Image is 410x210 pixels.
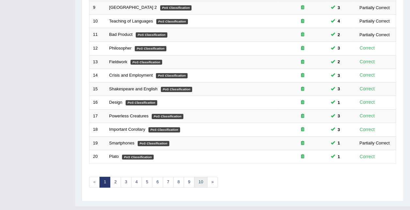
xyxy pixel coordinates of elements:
[357,126,377,133] div: Correct
[282,72,324,79] div: Exam occurring question
[184,177,194,187] a: 9
[131,177,142,187] a: 4
[89,14,106,28] td: 10
[89,41,106,55] td: 12
[109,86,158,91] a: Shakespeare and English
[282,140,324,146] div: Exam occurring question
[142,177,152,187] a: 5
[122,155,154,160] em: PoS Classification
[207,177,218,187] a: »
[148,127,180,132] em: PoS Classification
[357,18,392,24] div: Partially Correct
[282,45,324,52] div: Exam occurring question
[335,45,342,52] span: You can still take this question
[282,59,324,65] div: Exam occurring question
[121,177,131,187] a: 3
[357,98,377,106] div: Correct
[138,141,169,146] em: PoS Classification
[89,1,106,15] td: 9
[335,112,342,119] span: You can still take this question
[335,85,342,92] span: You can still take this question
[163,177,174,187] a: 7
[109,73,153,78] a: Crisis and Employment
[109,127,145,132] a: Important Corollary
[156,19,188,24] em: PoS Classification
[110,177,121,187] a: 2
[135,46,166,51] em: PoS Classification
[161,87,192,92] em: PoS Classification
[89,150,106,164] td: 20
[282,113,324,119] div: Exam occurring question
[109,141,134,145] a: Smartphones
[357,112,377,120] div: Correct
[357,71,377,79] div: Correct
[357,153,377,160] div: Correct
[282,32,324,38] div: Exam occurring question
[89,123,106,137] td: 18
[89,96,106,110] td: 16
[282,99,324,106] div: Exam occurring question
[109,59,128,64] a: Fieldwork
[89,136,106,150] td: 19
[335,58,342,65] span: You can still take this question
[130,60,162,65] em: PoS Classification
[173,177,184,187] a: 8
[109,113,149,118] a: Powerless Creatures
[335,31,342,38] span: You can still take this question
[335,99,342,106] span: You can still take this question
[156,73,188,78] em: PoS Classification
[282,18,324,24] div: Exam occurring question
[109,46,132,51] a: Philosopher
[357,85,377,93] div: Correct
[152,177,163,187] a: 6
[109,154,119,159] a: Plato
[282,154,324,160] div: Exam occurring question
[89,82,106,96] td: 15
[357,58,377,66] div: Correct
[89,55,106,69] td: 13
[89,69,106,82] td: 14
[109,19,153,23] a: Teaching of Languages
[335,140,342,146] span: You can still take this question
[357,31,392,38] div: Partially Correct
[282,86,324,92] div: Exam occurring question
[126,100,157,105] em: PoS Classification
[99,177,110,187] a: 1
[357,140,392,146] div: Partially Correct
[357,44,377,52] div: Correct
[357,4,392,11] div: Partially Correct
[89,28,106,42] td: 11
[109,100,122,105] a: Design
[136,32,167,37] em: PoS Classification
[282,5,324,11] div: Exam occurring question
[335,72,342,79] span: You can still take this question
[89,177,100,187] span: «
[152,114,183,119] em: PoS Classification
[160,5,192,10] em: PoS Classification
[335,153,342,160] span: You can still take this question
[194,177,207,187] a: 10
[335,4,342,11] span: You can still take this question
[335,18,342,24] span: You can still take this question
[89,109,106,123] td: 17
[109,5,157,10] a: [GEOGRAPHIC_DATA] 2
[109,32,133,37] a: Bad Product
[282,127,324,133] div: Exam occurring question
[335,126,342,133] span: You can still take this question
